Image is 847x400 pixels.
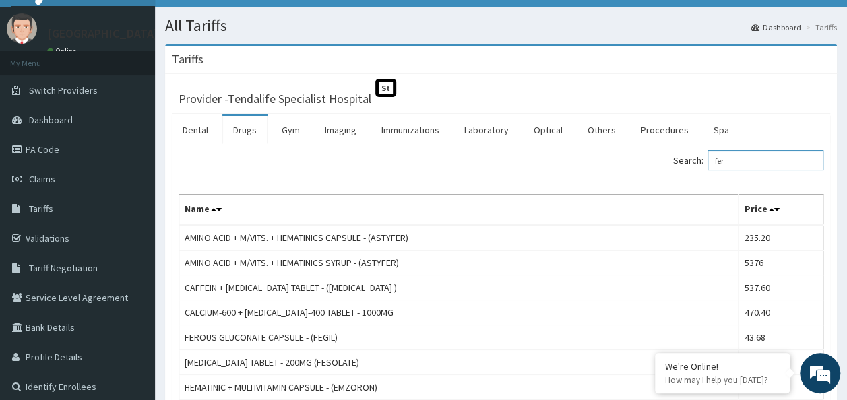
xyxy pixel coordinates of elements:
p: [GEOGRAPHIC_DATA] [47,28,158,40]
td: 33.60 [739,350,823,375]
td: 5376 [739,251,823,275]
a: Imaging [314,116,367,144]
h3: Tariffs [172,53,203,65]
div: We're Online! [665,360,780,372]
td: CALCIUM-600 + [MEDICAL_DATA]-400 TABLET - 1000MG [179,300,739,325]
td: AMINO ACID + M/VITS. + HEMATINICS SYRUP - (ASTYFER) [179,251,739,275]
a: Dashboard [751,22,801,33]
img: d_794563401_company_1708531726252_794563401 [25,67,55,101]
td: AMINO ACID + M/VITS. + HEMATINICS CAPSULE - (ASTYFER) [179,225,739,251]
span: Tariff Negotiation [29,262,98,274]
textarea: Type your message and hit 'Enter' [7,261,257,308]
span: We're online! [78,116,186,253]
a: Spa [703,116,740,144]
td: 537.60 [739,275,823,300]
span: Dashboard [29,114,73,126]
td: 470.40 [739,300,823,325]
h1: All Tariffs [165,17,837,34]
p: How may I help you today? [665,374,780,386]
a: Laboratory [453,116,520,144]
td: CAFFEIN + [MEDICAL_DATA] TABLET - ([MEDICAL_DATA] ) [179,275,739,300]
li: Tariffs [803,22,837,33]
td: 235.20 [739,225,823,251]
td: FEROUS GLUCONATE CAPSULE - (FEGIL) [179,325,739,350]
a: Drugs [222,116,268,144]
th: Name [179,195,739,226]
span: St [375,79,396,97]
span: Claims [29,173,55,185]
th: Price [739,195,823,226]
a: Optical [523,116,573,144]
a: Dental [172,116,219,144]
span: Switch Providers [29,84,98,96]
a: Procedures [630,116,699,144]
h3: Provider - Tendalife Specialist Hospital [179,93,371,105]
a: Gym [271,116,311,144]
a: Immunizations [371,116,450,144]
input: Search: [708,150,823,170]
div: Chat with us now [70,75,226,93]
label: Search: [673,150,823,170]
td: [MEDICAL_DATA] TABLET - 200MG (FESOLATE) [179,350,739,375]
span: Tariffs [29,203,53,215]
td: HEMATINIC + MULTIVITAMIN CAPSULE - (EMZORON) [179,375,739,400]
img: User Image [7,13,37,44]
td: 43.68 [739,325,823,350]
a: Others [577,116,627,144]
div: Minimize live chat window [221,7,253,39]
a: Online [47,46,80,56]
